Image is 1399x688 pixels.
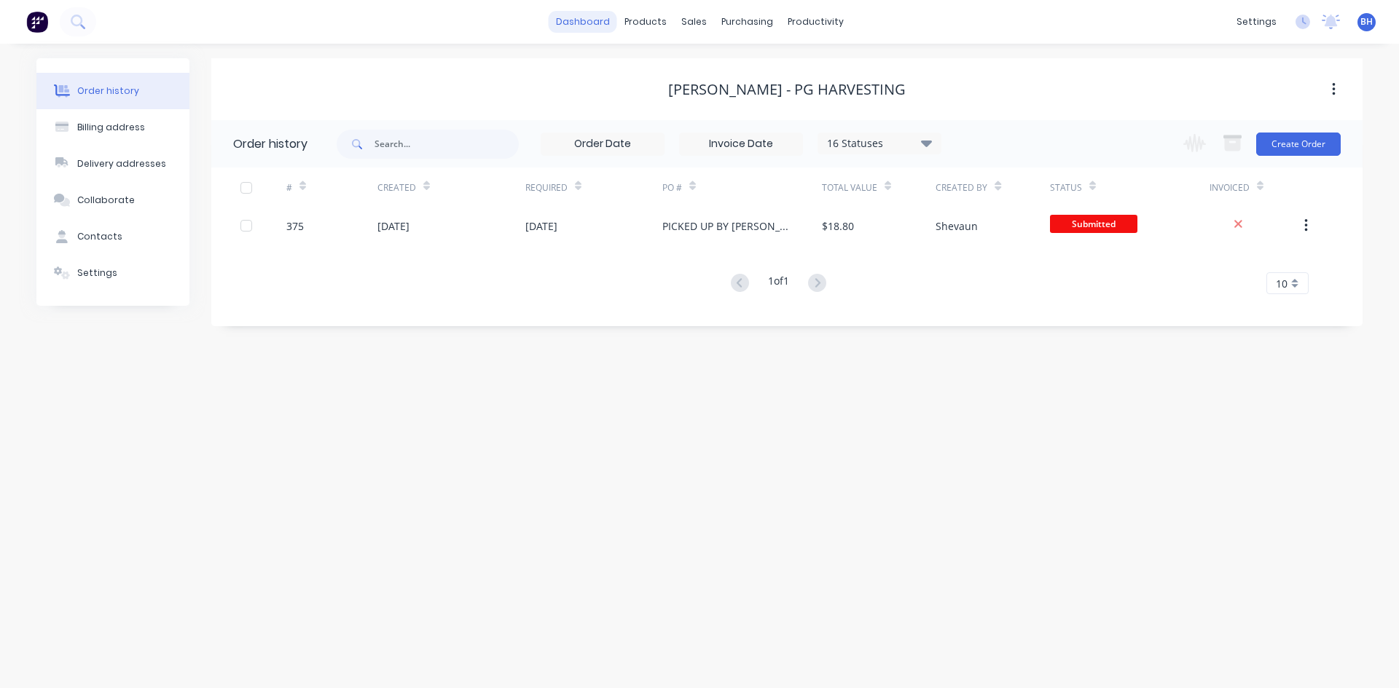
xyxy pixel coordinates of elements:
[525,167,662,207] div: Required
[936,167,1049,207] div: Created By
[617,11,674,33] div: products
[377,218,409,234] div: [DATE]
[36,146,189,182] button: Delivery addresses
[780,11,851,33] div: productivity
[674,11,714,33] div: sales
[77,230,122,243] div: Contacts
[1256,133,1341,156] button: Create Order
[36,255,189,291] button: Settings
[375,130,519,159] input: Search...
[1229,11,1284,33] div: settings
[77,194,135,207] div: Collaborate
[36,218,189,255] button: Contacts
[77,157,166,170] div: Delivery addresses
[77,266,117,280] div: Settings
[936,181,987,194] div: Created By
[818,135,941,151] div: 16 Statuses
[26,11,48,33] img: Factory
[549,11,617,33] a: dashboard
[822,167,936,207] div: Total Value
[768,273,789,294] div: 1 of 1
[822,181,877,194] div: Total Value
[233,135,307,153] div: Order history
[541,133,664,155] input: Order Date
[662,181,682,194] div: PO #
[525,181,568,194] div: Required
[77,121,145,134] div: Billing address
[662,218,793,234] div: PICKED UP BY [PERSON_NAME]
[1210,181,1250,194] div: Invoiced
[662,167,822,207] div: PO #
[822,218,854,234] div: $18.80
[680,133,802,155] input: Invoice Date
[36,182,189,218] button: Collaborate
[377,167,525,207] div: Created
[286,181,292,194] div: #
[1050,181,1082,194] div: Status
[377,181,416,194] div: Created
[668,81,906,98] div: [PERSON_NAME] - PG Harvesting
[1276,276,1288,291] span: 10
[77,84,139,98] div: Order history
[1050,215,1137,233] span: Submitted
[714,11,780,33] div: purchasing
[286,167,377,207] div: #
[1050,167,1210,207] div: Status
[36,73,189,109] button: Order history
[286,218,304,234] div: 375
[1210,167,1301,207] div: Invoiced
[525,218,557,234] div: [DATE]
[936,218,978,234] div: Shevaun
[36,109,189,146] button: Billing address
[1360,15,1373,28] span: BH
